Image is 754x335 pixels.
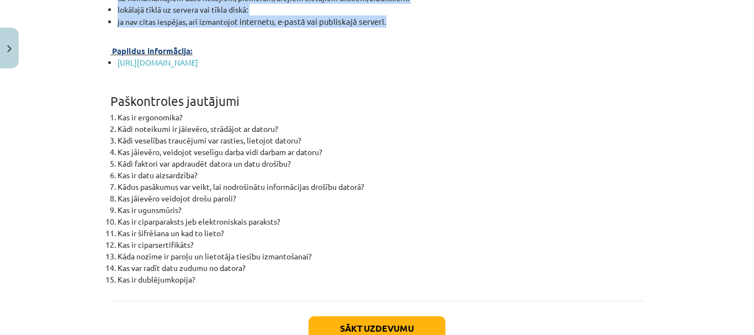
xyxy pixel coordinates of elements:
[118,193,644,204] li: Kas jāievēro veidojot drošu paroli?
[118,123,644,135] li: Kādi noteikumi ir jāievēro, strādājot ar datoru?
[235,16,386,26] span: t internetu, e-pastā vai publiskajā serverī.
[110,74,644,108] h1: Paškontroles jautājumi
[118,181,644,193] li: Kādus pasākumus var veikt, lai nodrošinātu informācijas drošību datorā?
[118,262,644,274] li: Kas var radīt datu zudumu no datora?
[118,169,644,181] li: Kas ir datu aizsardzība?
[118,274,644,285] li: Kas ir dublējumkopija?
[112,45,193,56] span: Papildus informācija:
[118,146,644,158] li: Kas jāievēro, veidojot veselīgu darba vidi darbam ar datoru?
[118,158,644,169] li: Kādi faktori var apdraudēt datora un datu drošību?
[118,204,644,216] li: Kas ir ugunsmūris?
[118,57,198,67] a: [URL][DOMAIN_NAME]
[118,111,644,123] li: Kas ir ergonomika?
[7,45,12,52] img: icon-close-lesson-0947bae3869378f0d4975bcd49f059093ad1ed9edebbc8119c70593378902aed.svg
[118,4,644,15] li: lokālajā tīklā uz servera vai tīkla diskā:
[118,239,644,251] li: Kas ir ciparsertifikāts?
[118,251,644,262] li: Kāda nozīme ir paroļu un lietotāja tiesību izmantošanai?
[118,135,644,146] li: Kādi veselības traucējumi var rasties, lietojot datoru?
[118,227,644,239] li: Kas ir šifrēšana un kad to lieto?
[118,216,644,227] li: Kas ir ciparparaksts jeb elektroniskais paraksts?
[118,15,644,28] li: ja nav citas iespējas, arī izmantojo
